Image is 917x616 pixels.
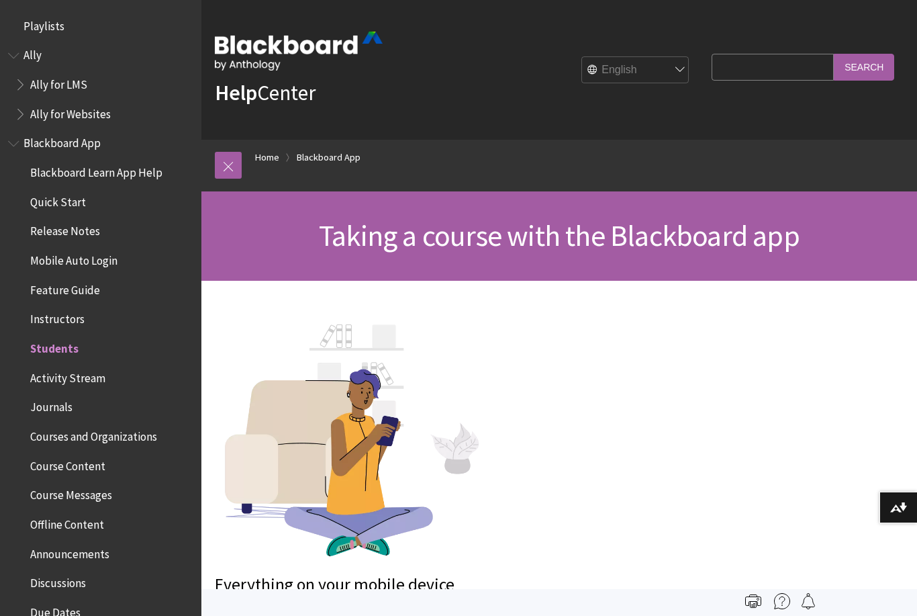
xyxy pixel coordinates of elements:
a: Home [255,149,279,166]
span: Instructors [30,308,85,326]
span: Course Messages [30,484,112,502]
span: Journals [30,396,73,414]
span: Activity Stream [30,367,105,385]
img: Person using a mobile device in their living room [215,308,483,560]
span: Release Notes [30,220,100,238]
select: Site Language Selector [582,57,689,84]
span: Ally for LMS [30,73,87,91]
span: Ally for Websites [30,103,111,121]
span: Mobile Auto Login [30,249,117,267]
span: Blackboard App [23,132,101,150]
img: Blackboard by Anthology [215,32,383,71]
a: Blackboard App [297,149,360,166]
p: Everything on your mobile device [215,573,705,597]
nav: Book outline for Playlists [8,15,193,38]
span: Blackboard Learn App Help [30,161,162,179]
span: Ally [23,44,42,62]
input: Search [834,54,894,80]
img: Follow this page [800,593,816,609]
span: Course Content [30,455,105,473]
span: Playlists [23,15,64,33]
img: More help [774,593,790,609]
span: Courses and Organizations [30,425,157,443]
img: Print [745,593,761,609]
span: Announcements [30,543,109,561]
span: Students [30,337,79,355]
a: HelpCenter [215,79,316,106]
span: Quick Start [30,191,86,209]
nav: Book outline for Anthology Ally Help [8,44,193,126]
span: Offline Content [30,513,104,531]
span: Feature Guide [30,279,100,297]
span: Taking a course with the Blackboard app [319,217,800,254]
strong: Help [215,79,257,106]
span: Discussions [30,572,86,590]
